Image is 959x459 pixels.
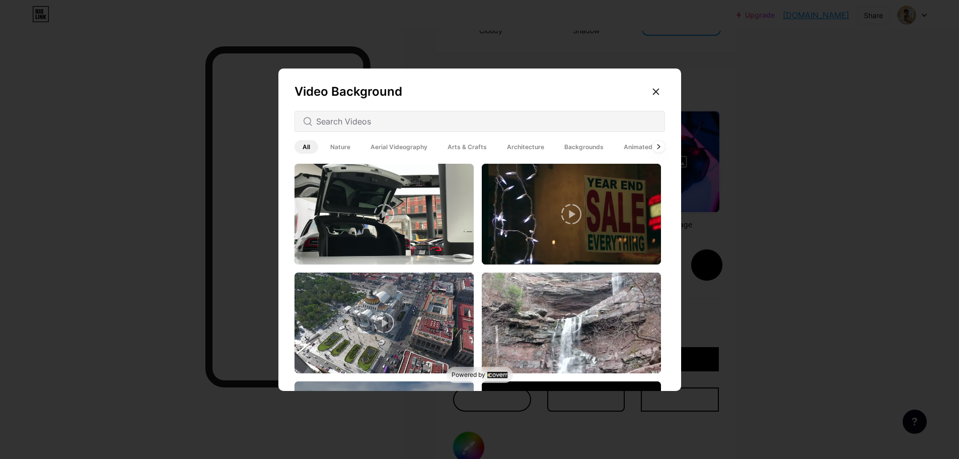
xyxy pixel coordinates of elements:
img: thumbnail [482,164,661,265]
img: thumbnail [482,273,661,373]
span: Architecture [499,140,552,154]
img: thumbnail [294,273,474,373]
span: All [294,140,318,154]
span: Aerial Videography [362,140,435,154]
span: Powered by [452,371,485,379]
span: Video Background [294,84,402,99]
input: Search Videos [316,115,656,127]
img: thumbnail [294,164,474,265]
span: Nature [322,140,358,154]
span: Backgrounds [556,140,612,154]
span: Arts & Crafts [439,140,495,154]
span: Animated [616,140,660,154]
